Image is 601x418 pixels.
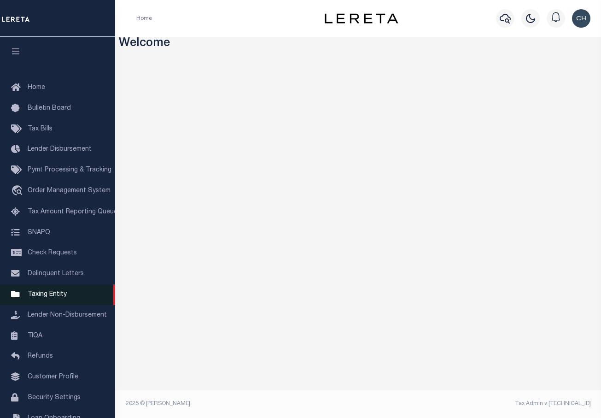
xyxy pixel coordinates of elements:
span: Taxing Entity [28,291,67,298]
span: Bulletin Board [28,105,71,112]
span: Delinquent Letters [28,271,84,277]
span: Tax Amount Reporting Queue [28,209,117,215]
span: Order Management System [28,188,111,194]
div: 2025 © [PERSON_NAME]. [119,400,358,408]
span: Customer Profile [28,374,78,380]
span: Home [28,84,45,91]
span: TIQA [28,332,42,339]
span: SNAPQ [28,229,50,235]
i: travel_explore [11,185,26,197]
span: Check Requests [28,250,77,256]
img: svg+xml;base64,PHN2ZyB4bWxucz0iaHR0cDovL3d3dy53My5vcmcvMjAwMC9zdmciIHBvaW50ZXItZXZlbnRzPSJub25lIi... [572,9,590,28]
div: Tax Admin v.[TECHNICAL_ID] [365,400,591,408]
span: Lender Non-Disbursement [28,312,107,318]
img: logo-dark.svg [325,13,398,24]
span: Pymt Processing & Tracking [28,167,111,173]
span: Tax Bills [28,126,53,132]
span: Lender Disbursement [28,146,92,153]
h3: Welcome [119,37,598,51]
span: Refunds [28,353,53,359]
span: Security Settings [28,394,81,401]
li: Home [136,14,152,23]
